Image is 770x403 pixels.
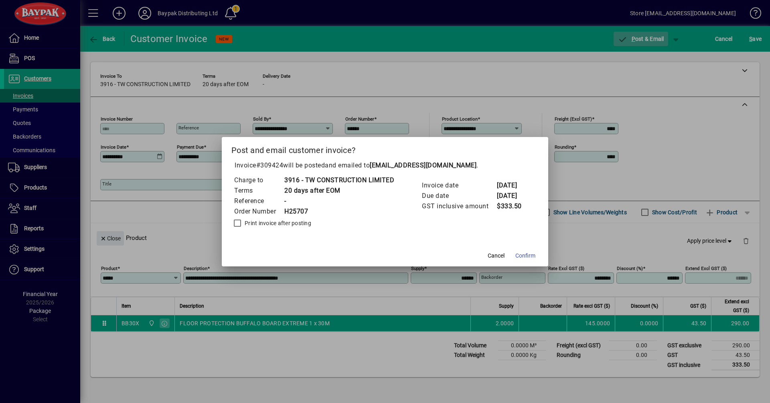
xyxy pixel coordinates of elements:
span: #309424 [256,161,284,169]
span: Cancel [488,252,505,260]
b: [EMAIL_ADDRESS][DOMAIN_NAME] [370,161,476,169]
label: Print invoice after posting [243,219,311,227]
td: Reference [234,196,284,206]
td: Invoice date [421,180,496,191]
td: $333.50 [496,201,529,212]
td: Order Number [234,206,284,217]
td: Terms [234,185,284,196]
td: 3916 - TW CONSTRUCTION LIMITED [284,175,394,185]
h2: Post and email customer invoice? [222,137,548,160]
td: - [284,196,394,206]
td: Charge to [234,175,284,185]
td: Due date [421,191,496,201]
td: 20 days after EOM [284,185,394,196]
td: H25707 [284,206,394,217]
button: Cancel [483,249,509,263]
p: Invoice will be posted . [231,161,539,170]
span: Confirm [515,252,535,260]
td: [DATE] [496,191,529,201]
td: GST inclusive amount [421,201,496,212]
span: and emailed to [325,161,476,169]
td: [DATE] [496,180,529,191]
button: Confirm [512,249,539,263]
